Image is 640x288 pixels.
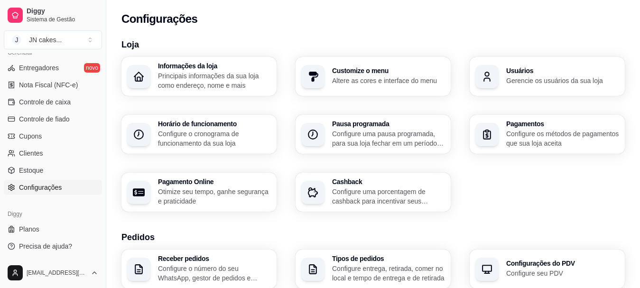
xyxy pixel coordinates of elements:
span: Cupons [19,131,42,141]
div: Diggy [4,206,102,222]
span: Planos [19,224,39,234]
a: Clientes [4,146,102,161]
span: [EMAIL_ADDRESS][DOMAIN_NAME] [27,269,87,277]
h3: Pagamento Online [158,178,271,185]
button: Pausa programadaConfigure uma pausa programada, para sua loja fechar em um período específico [296,115,451,154]
span: Sistema de Gestão [27,16,98,23]
p: Configure o número do seu WhatsApp, gestor de pedidos e outros [158,264,271,283]
h3: Horário de funcionamento [158,121,271,127]
span: Controle de fiado [19,114,70,124]
h3: Pagamentos [506,121,619,127]
h3: Configurações do PDV [506,260,619,267]
span: Controle de caixa [19,97,71,107]
button: Pagamento OnlineOtimize seu tempo, ganhe segurança e praticidade [121,173,277,212]
h3: Tipos de pedidos [332,255,445,262]
span: Diggy [27,7,98,16]
p: Configure seu PDV [506,269,619,278]
button: Customize o menuAltere as cores e interface do menu [296,57,451,96]
a: Planos [4,222,102,237]
a: Configurações [4,180,102,195]
a: Controle de fiado [4,111,102,127]
button: [EMAIL_ADDRESS][DOMAIN_NAME] [4,261,102,284]
a: Precisa de ajuda? [4,239,102,254]
p: Otimize seu tempo, ganhe segurança e praticidade [158,187,271,206]
a: Cupons [4,129,102,144]
h3: Cashback [332,178,445,185]
p: Configure os métodos de pagamentos que sua loja aceita [506,129,619,148]
a: Estoque [4,163,102,178]
h3: Informações da loja [158,63,271,69]
h3: Receber pedidos [158,255,271,262]
h3: Customize o menu [332,67,445,74]
span: Configurações [19,183,62,192]
a: Nota Fiscal (NFC-e) [4,77,102,93]
span: Entregadores [19,63,59,73]
span: Estoque [19,166,43,175]
span: Nota Fiscal (NFC-e) [19,80,78,90]
p: Configure uma porcentagem de cashback para incentivar seus clientes a comprarem em sua loja [332,187,445,206]
button: Horário de funcionamentoConfigure o cronograma de funcionamento da sua loja [121,115,277,154]
p: Gerencie os usuários da sua loja [506,76,619,85]
p: Configure uma pausa programada, para sua loja fechar em um período específico [332,129,445,148]
p: Principais informações da sua loja como endereço, nome e mais [158,71,271,90]
h3: Usuários [506,67,619,74]
span: Clientes [19,149,43,158]
button: CashbackConfigure uma porcentagem de cashback para incentivar seus clientes a comprarem em sua loja [296,173,451,212]
p: Configure o cronograma de funcionamento da sua loja [158,129,271,148]
span: J [12,35,21,45]
h3: Pausa programada [332,121,445,127]
a: Entregadoresnovo [4,60,102,75]
button: UsuáriosGerencie os usuários da sua loja [470,57,625,96]
a: DiggySistema de Gestão [4,4,102,27]
button: Informações da lojaPrincipais informações da sua loja como endereço, nome e mais [121,57,277,96]
div: JN cakes ... [29,35,62,45]
a: Controle de caixa [4,94,102,110]
button: Select a team [4,30,102,49]
h3: Loja [121,38,625,51]
h3: Pedidos [121,231,625,244]
h2: Configurações [121,11,197,27]
button: PagamentosConfigure os métodos de pagamentos que sua loja aceita [470,115,625,154]
p: Altere as cores e interface do menu [332,76,445,85]
p: Configure entrega, retirada, comer no local e tempo de entrega e de retirada [332,264,445,283]
span: Precisa de ajuda? [19,242,72,251]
